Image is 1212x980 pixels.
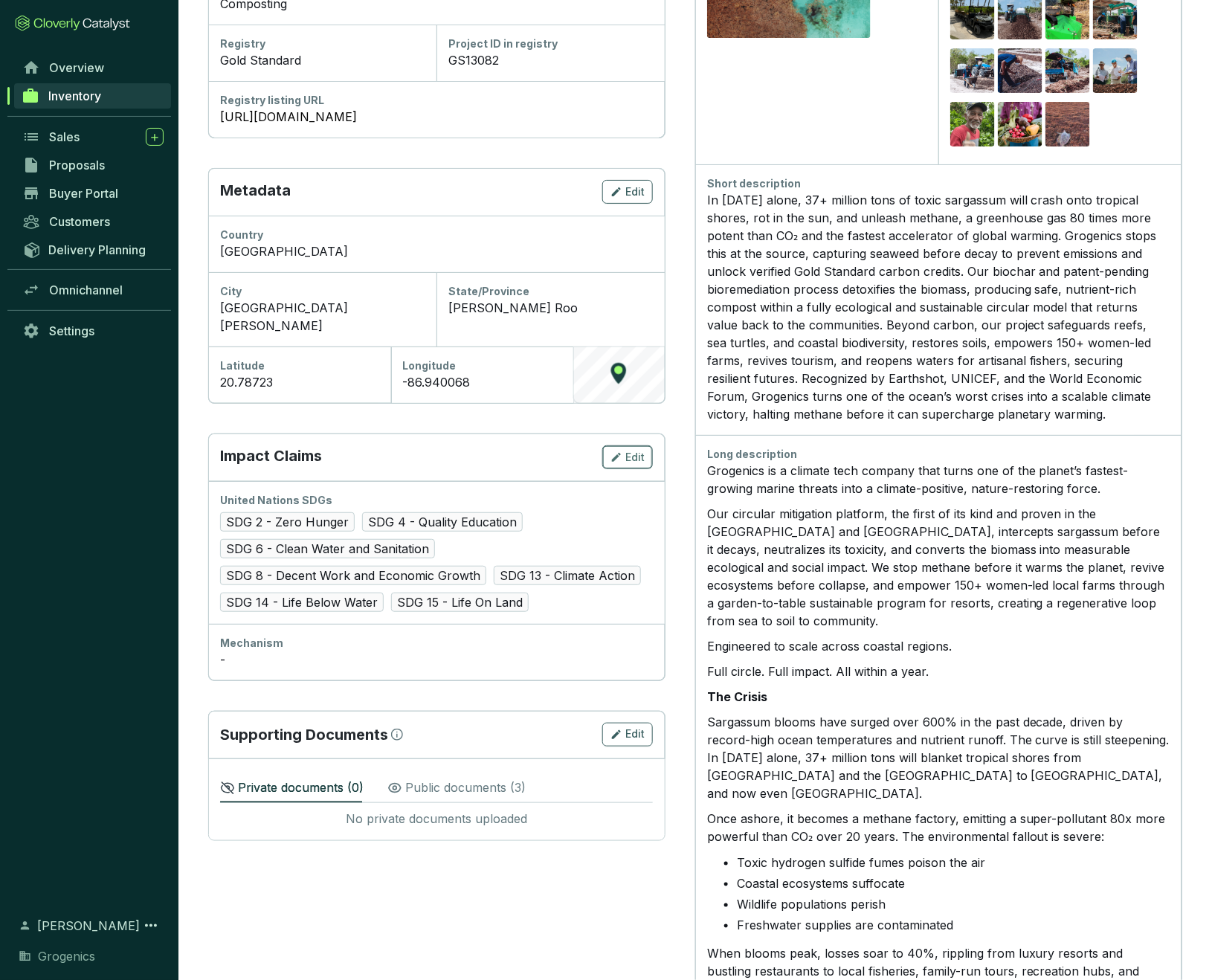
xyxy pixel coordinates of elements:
div: Mechanism [220,636,653,651]
div: In [DATE] alone, 37+ million tons of toxic sargassum will crash onto tropical shores, rot in the ... [707,191,1170,423]
span: SDG 15 - Life On Land [391,593,529,612]
span: SDG 8 - Decent Work and Economic Growth [220,566,486,585]
span: Grogenics [38,947,95,965]
span: SDG 6 - Clean Water and Sanitation [220,539,435,558]
p: Once ashore, it becomes a methane factory, emitting a super-pollutant 80x more powerful than CO₂ ... [707,810,1170,845]
div: Registry [220,36,425,51]
span: Inventory [48,88,101,103]
a: Buyer Portal [15,181,171,206]
span: Customers [49,214,110,229]
span: Proposals [49,158,105,173]
a: Omnichannel [15,277,171,303]
div: [GEOGRAPHIC_DATA] [220,242,653,260]
div: Long description [707,447,1170,462]
a: Proposals [15,152,171,178]
div: Gold Standard [220,51,425,69]
div: -86.940068 [403,373,562,391]
strong: The Crisis [707,689,767,704]
span: [PERSON_NAME] [37,917,140,935]
span: Edit [625,450,645,465]
div: GS13082 [448,51,653,69]
p: Metadata [220,180,291,204]
span: Overview [49,60,104,75]
span: Settings [49,323,94,338]
p: Full circle. Full impact. All within a year. [707,663,1170,680]
li: Freshwater supplies are contaminated [737,916,1170,934]
span: Delivery Planning [48,242,146,257]
div: Latitude [220,358,379,373]
p: Engineered to scale across coastal regions. [707,637,1170,655]
a: Overview [15,55,171,80]
p: Supporting Documents [220,724,388,745]
p: Public documents ( 3 ) [405,779,526,797]
div: Project ID in registry [448,36,653,51]
li: Toxic hydrogen sulfide fumes poison the air [737,854,1170,871]
span: Sales [49,129,80,144]
div: Short description [707,176,1170,191]
div: Registry listing URL [220,93,653,108]
div: No private documents uploaded [220,812,653,828]
p: Our circular mitigation platform, the first of its kind and proven in the [GEOGRAPHIC_DATA] and [... [707,505,1170,630]
a: Inventory [14,83,171,109]
div: - [220,651,653,668]
div: United Nations SDGs [220,493,653,508]
p: Grogenics is a climate tech company that turns one of the planet’s fastest-growing marine threats... [707,462,1170,497]
div: 20.78723 [220,373,379,391]
div: Country [220,228,653,242]
li: Coastal ecosystems suffocate [737,874,1170,892]
span: Buyer Portal [49,186,118,201]
a: Customers [15,209,171,234]
span: Omnichannel [49,283,123,297]
span: SDG 13 - Climate Action [494,566,641,585]
div: [PERSON_NAME] Roo [448,299,653,317]
p: Private documents ( 0 ) [238,779,364,797]
p: Impact Claims [220,445,322,469]
span: Edit [625,184,645,199]
span: SDG 4 - Quality Education [362,512,523,532]
li: Wildlife populations perish [737,895,1170,913]
p: Sargassum blooms have surged over 600% in the past decade, driven by record-high ocean temperatur... [707,713,1170,802]
a: Settings [15,318,171,344]
span: Edit [625,727,645,742]
div: City [220,284,425,299]
button: Edit [602,723,653,747]
button: Edit [602,445,653,469]
span: SDG 2 - Zero Hunger [220,512,355,532]
div: State/Province [448,284,653,299]
a: Sales [15,124,171,149]
a: [URL][DOMAIN_NAME] [220,108,653,126]
div: Longitude [403,358,562,373]
div: [GEOGRAPHIC_DATA][PERSON_NAME] [220,299,425,335]
a: Delivery Planning [15,237,171,262]
span: SDG 14 - Life Below Water [220,593,384,612]
button: Edit [602,180,653,204]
